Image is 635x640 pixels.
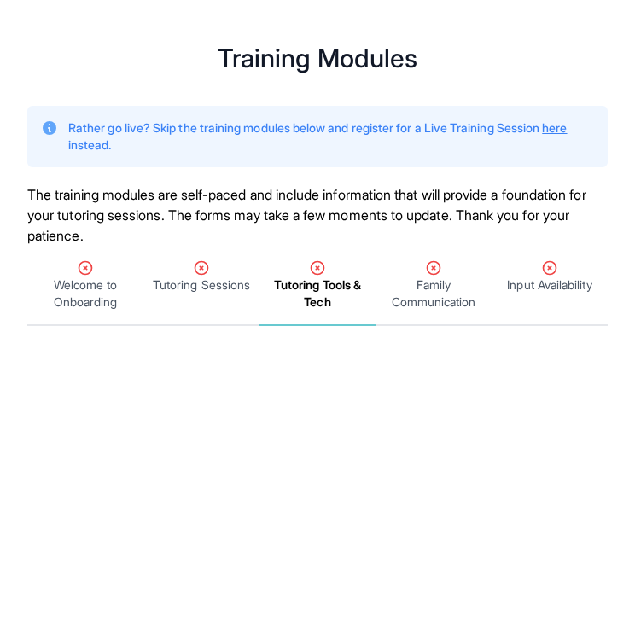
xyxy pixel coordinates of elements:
span: Welcome to Onboarding [31,276,140,311]
p: Rather go live? Skip the training modules below and register for a Live Training Session instead. [68,119,594,154]
p: The training modules are self-paced and include information that will provide a foundation for yo... [27,184,608,246]
span: Tutoring Tools & Tech [263,276,372,311]
span: Tutoring Sessions [153,276,250,294]
span: Input Availability [507,276,591,294]
span: Family Communication [379,276,488,311]
nav: Tabs [27,246,608,326]
h1: Training Modules [27,48,608,68]
a: here [542,120,567,135]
